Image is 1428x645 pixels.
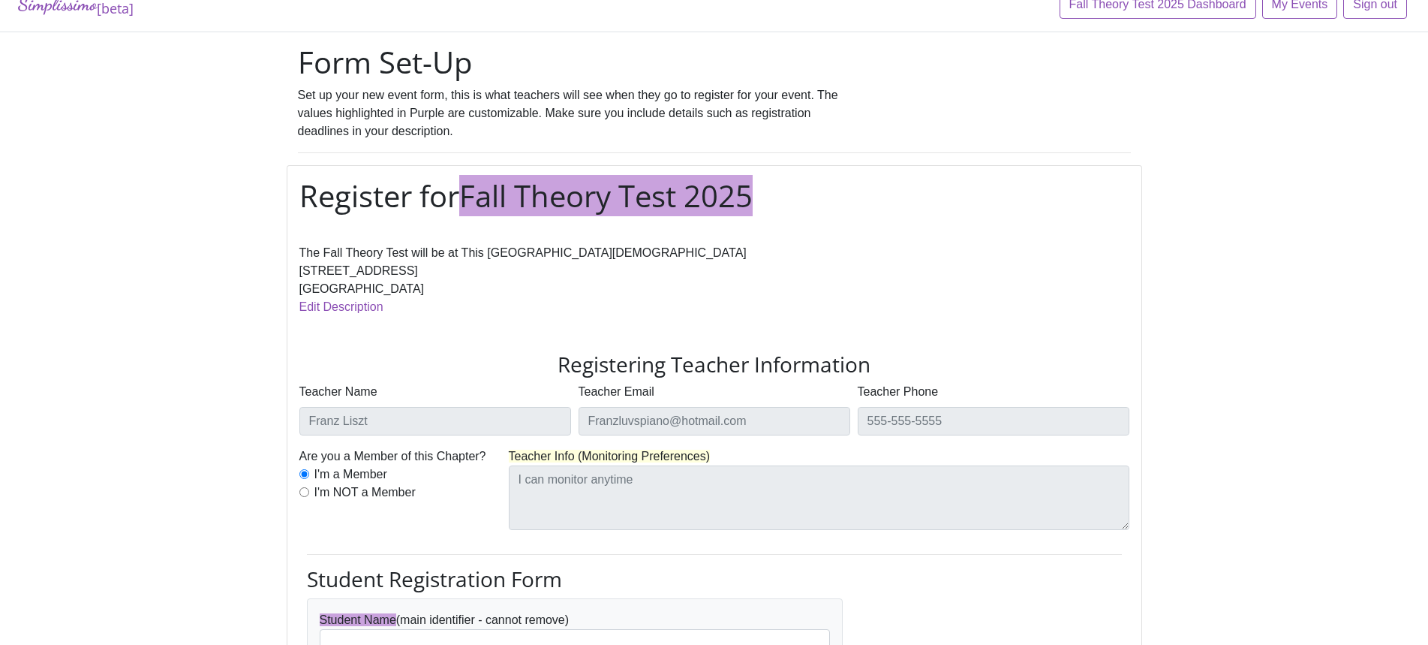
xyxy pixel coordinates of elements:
[459,175,753,216] span: Fall Theory Test 2025
[314,466,387,484] label: I'm a Member
[299,352,1129,378] h3: Registering Teacher Information
[858,407,1129,436] input: 555-555-5555
[299,244,1129,298] div: The Fall Theory Test will be at This [GEOGRAPHIC_DATA][DEMOGRAPHIC_DATA] [STREET_ADDRESS] [GEOGRA...
[579,407,850,436] input: Franzluvspiano@hotmail.com
[509,450,711,463] span: Teacher Info (Monitoring Preferences)
[299,383,377,401] label: Teacher Name
[299,407,571,436] input: Franz Liszt
[858,383,939,401] label: Teacher Phone
[579,383,654,401] label: Teacher Email
[298,44,846,80] h1: Form Set-Up
[320,613,396,626] span: Student Name
[299,300,383,313] a: Edit Description
[307,567,843,592] h3: Student Registration Form
[299,178,1129,214] h1: Register for
[314,484,416,502] label: I'm NOT a Member
[296,448,505,530] div: Are you a Member of this Chapter?
[287,44,857,140] div: Set up your new event form, this is what teachers will see when they go to register for your even...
